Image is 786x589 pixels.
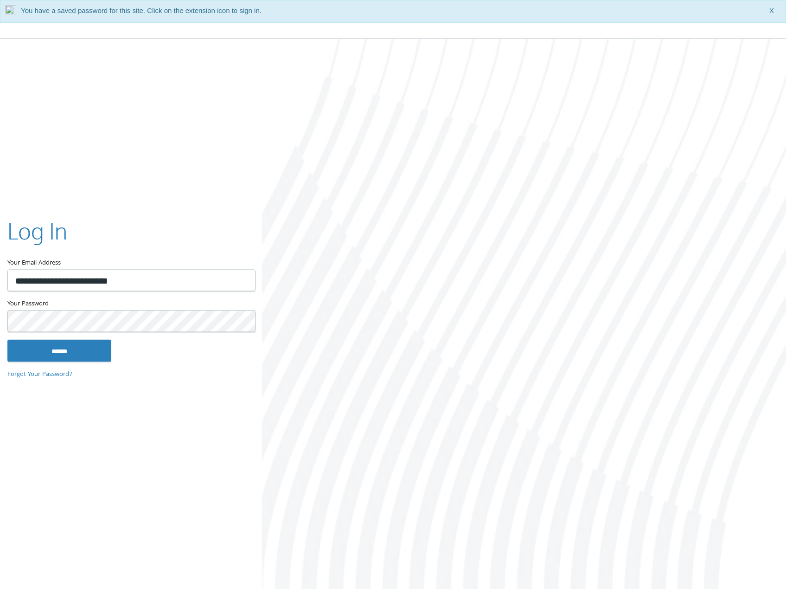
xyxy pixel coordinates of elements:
span: You have a saved password for this site. Click on the extension icon to sign in. [21,6,262,14]
span: X [769,5,774,16]
img: notLoggedInIcon.png [5,5,16,18]
label: Your Password [7,298,255,310]
h2: Log In [7,215,67,246]
a: Forgot Your Password? [7,369,72,380]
